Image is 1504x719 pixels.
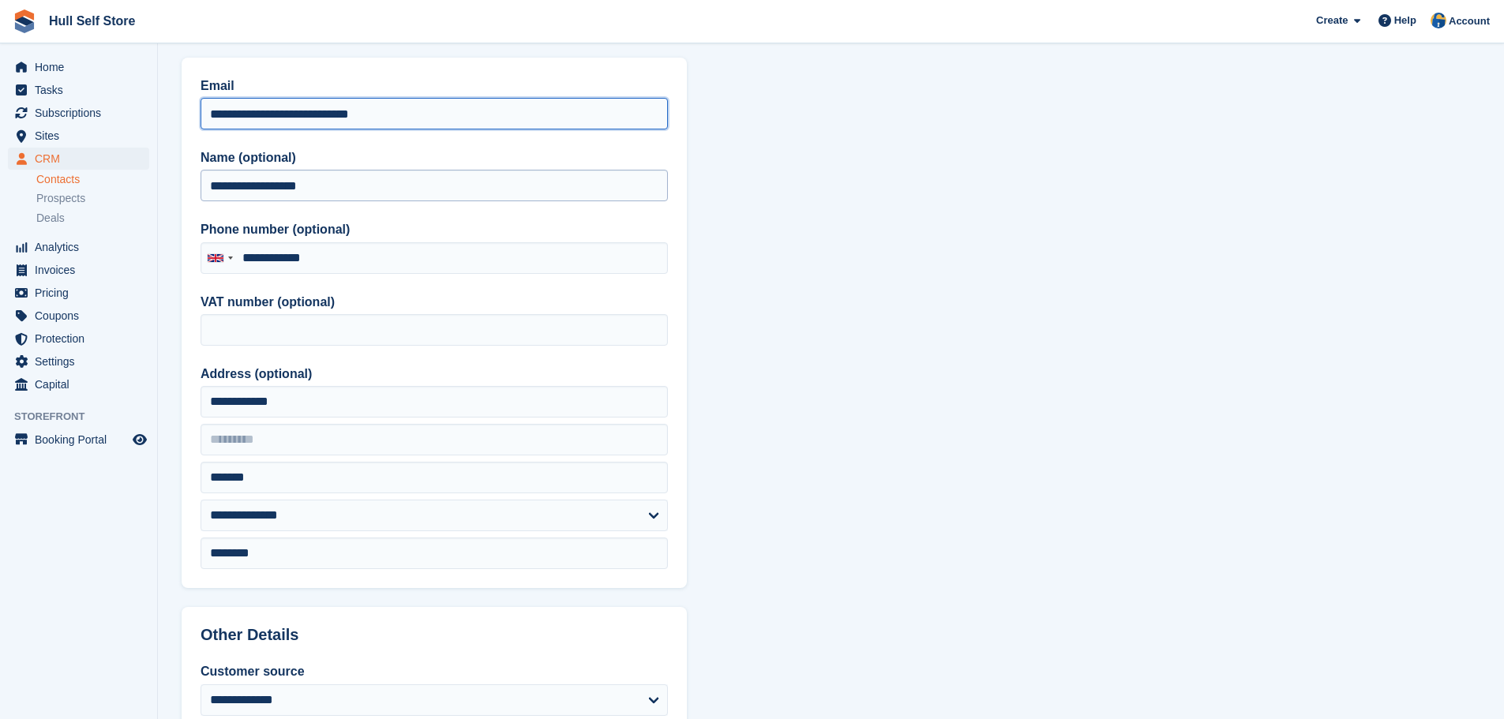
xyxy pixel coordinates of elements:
[35,236,129,258] span: Analytics
[36,191,85,206] span: Prospects
[35,148,129,170] span: CRM
[36,210,149,227] a: Deals
[8,125,149,147] a: menu
[35,259,129,281] span: Invoices
[8,429,149,451] a: menu
[8,56,149,78] a: menu
[201,662,668,681] label: Customer source
[35,429,129,451] span: Booking Portal
[8,102,149,124] a: menu
[8,305,149,327] a: menu
[201,220,668,239] label: Phone number (optional)
[201,293,668,312] label: VAT number (optional)
[35,350,129,373] span: Settings
[201,243,238,273] div: United Kingdom: +44
[8,328,149,350] a: menu
[35,373,129,395] span: Capital
[8,79,149,101] a: menu
[35,305,129,327] span: Coupons
[201,77,668,95] label: Email
[1431,13,1446,28] img: Hull Self Store
[35,79,129,101] span: Tasks
[8,350,149,373] a: menu
[8,148,149,170] a: menu
[1394,13,1416,28] span: Help
[8,259,149,281] a: menu
[35,56,129,78] span: Home
[1316,13,1348,28] span: Create
[36,172,149,187] a: Contacts
[35,328,129,350] span: Protection
[1449,13,1490,29] span: Account
[14,409,157,425] span: Storefront
[36,211,65,226] span: Deals
[35,102,129,124] span: Subscriptions
[201,365,668,384] label: Address (optional)
[201,148,668,167] label: Name (optional)
[8,236,149,258] a: menu
[43,8,141,34] a: Hull Self Store
[130,430,149,449] a: Preview store
[8,373,149,395] a: menu
[35,282,129,304] span: Pricing
[13,9,36,33] img: stora-icon-8386f47178a22dfd0bd8f6a31ec36ba5ce8667c1dd55bd0f319d3a0aa187defe.svg
[8,282,149,304] a: menu
[36,190,149,207] a: Prospects
[35,125,129,147] span: Sites
[201,626,668,644] h2: Other Details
